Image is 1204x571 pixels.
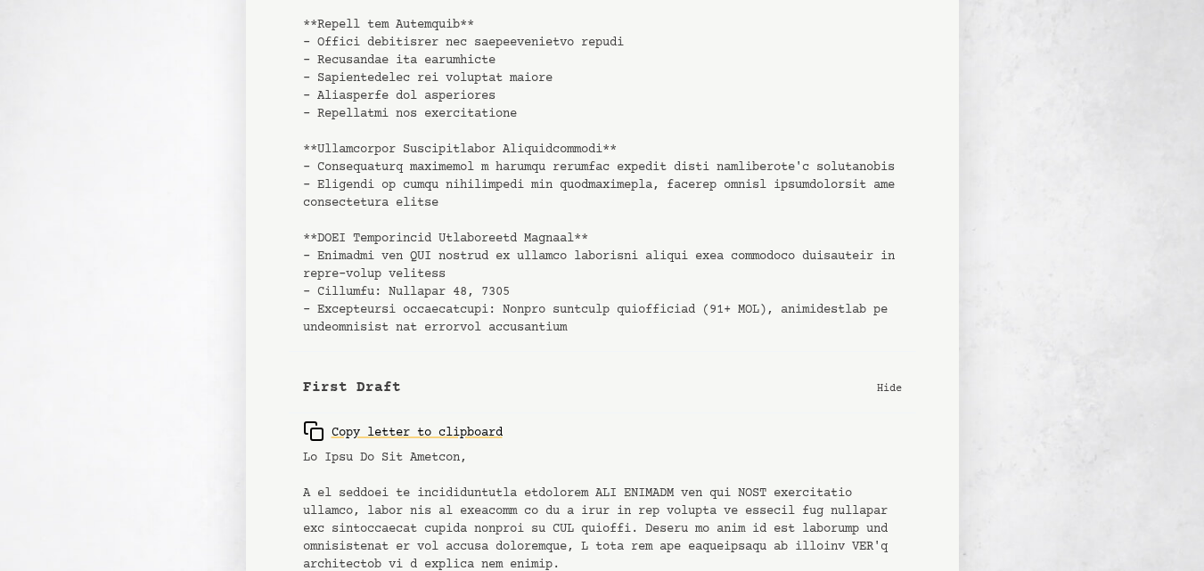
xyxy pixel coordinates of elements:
button: Copy letter to clipboard [303,413,503,449]
div: Copy letter to clipboard [303,420,503,442]
b: First Draft [303,377,401,398]
button: First Draft Hide [289,363,916,413]
p: Hide [877,379,902,396]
